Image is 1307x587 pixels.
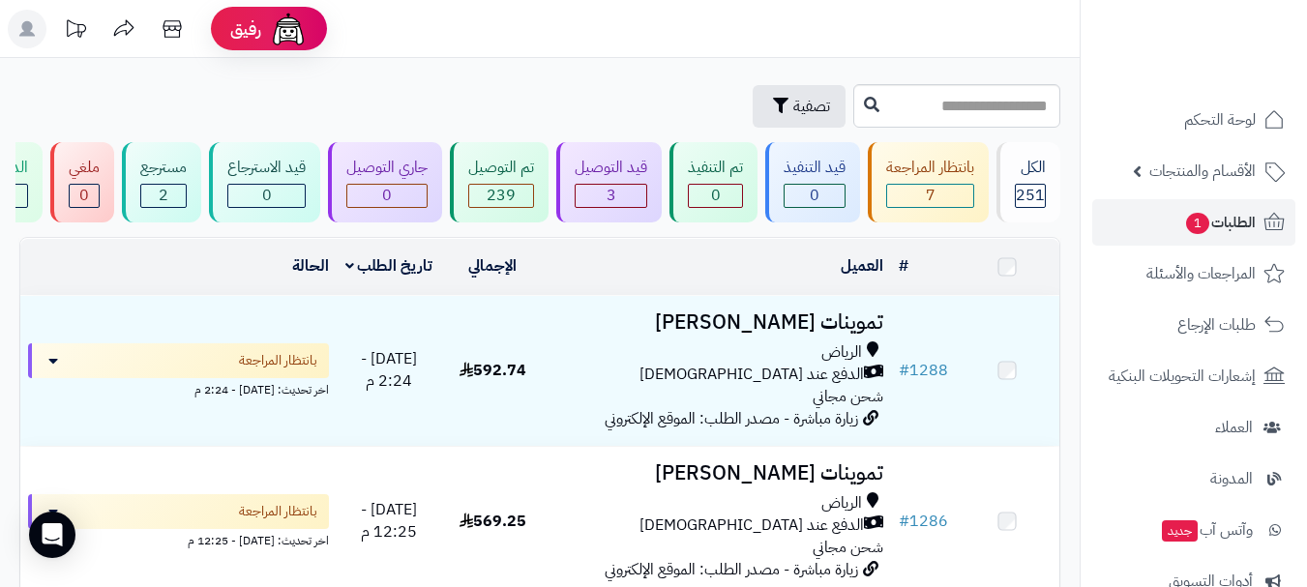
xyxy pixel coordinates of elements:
[926,184,936,207] span: 7
[347,185,427,207] div: 0
[1015,157,1046,179] div: الكل
[51,10,100,53] a: تحديثات المنصة
[793,95,830,118] span: تصفية
[785,185,845,207] div: 0
[446,142,552,222] a: تم التوصيل 239
[711,184,721,207] span: 0
[1092,97,1295,143] a: لوحة التحكم
[552,142,666,222] a: قيد التوصيل 3
[813,536,883,559] span: شحن مجاني
[821,341,862,364] span: الرياض
[886,157,974,179] div: بانتظار المراجعة
[1092,250,1295,297] a: المراجعات والأسئلة
[1184,106,1256,133] span: لوحة التحكم
[1186,213,1209,234] span: 1
[1177,311,1256,338] span: طلبات الإرجاع
[1092,507,1295,553] a: وآتس آبجديد
[269,10,308,48] img: ai-face.png
[1162,520,1198,542] span: جديد
[239,502,317,521] span: بانتظار المراجعة
[810,184,819,207] span: 0
[639,514,864,537] span: الدفع عند [DEMOGRAPHIC_DATA]
[487,184,516,207] span: 239
[607,184,616,207] span: 3
[29,512,75,558] div: Open Intercom Messenger
[576,185,646,207] div: 3
[28,529,329,549] div: اخر تحديث: [DATE] - 12:25 م
[205,142,324,222] a: قيد الاسترجاع 0
[761,142,864,222] a: قيد التنفيذ 0
[1149,158,1256,185] span: الأقسام والمنتجات
[262,184,272,207] span: 0
[292,254,329,278] a: الحالة
[382,184,392,207] span: 0
[118,142,205,222] a: مسترجع 2
[552,311,883,334] h3: تموينات [PERSON_NAME]
[784,157,846,179] div: قيد التنفيذ
[28,378,329,398] div: اخر تحديث: [DATE] - 2:24 م
[552,462,883,484] h3: تموينات [PERSON_NAME]
[46,142,118,222] a: ملغي 0
[639,364,864,386] span: الدفع عند [DEMOGRAPHIC_DATA]
[1092,353,1295,399] a: إشعارات التحويلات البنكية
[140,157,187,179] div: مسترجع
[899,510,948,533] a: #1286
[1215,414,1253,441] span: العملاء
[228,185,305,207] div: 0
[1092,199,1295,246] a: الطلبات1
[605,407,858,430] span: زيارة مباشرة - مصدر الطلب: الموقع الإلكتروني
[605,558,858,581] span: زيارة مباشرة - مصدر الطلب: الموقع الإلكتروني
[345,254,433,278] a: تاريخ الطلب
[230,17,261,41] span: رفيق
[70,185,99,207] div: 0
[821,492,862,514] span: الرياض
[1160,516,1253,543] span: وآتس آب
[813,385,883,408] span: شحن مجاني
[468,254,517,278] a: الإجمالي
[159,184,168,207] span: 2
[469,185,533,207] div: 239
[689,185,742,207] div: 0
[1092,302,1295,348] a: طلبات الإرجاع
[753,85,846,128] button: تصفية
[899,359,909,382] span: #
[1092,455,1295,502] a: المدونة
[460,359,526,382] span: 592.74
[324,142,446,222] a: جاري التوصيل 0
[688,157,743,179] div: تم التنفيذ
[69,157,100,179] div: ملغي
[666,142,761,222] a: تم التنفيذ 0
[227,157,306,179] div: قيد الاسترجاع
[887,185,973,207] div: 7
[575,157,647,179] div: قيد التوصيل
[1016,184,1045,207] span: 251
[468,157,534,179] div: تم التوصيل
[361,347,417,393] span: [DATE] - 2:24 م
[346,157,428,179] div: جاري التوصيل
[79,184,89,207] span: 0
[1184,209,1256,236] span: الطلبات
[993,142,1064,222] a: الكل251
[899,359,948,382] a: #1288
[1210,465,1253,492] span: المدونة
[1092,404,1295,451] a: العملاء
[899,510,909,533] span: #
[239,351,317,370] span: بانتظار المراجعة
[141,185,186,207] div: 2
[841,254,883,278] a: العميل
[864,142,993,222] a: بانتظار المراجعة 7
[361,498,417,543] span: [DATE] - 12:25 م
[899,254,908,278] a: #
[1109,363,1256,390] span: إشعارات التحويلات البنكية
[460,510,526,533] span: 569.25
[1146,260,1256,287] span: المراجعات والأسئلة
